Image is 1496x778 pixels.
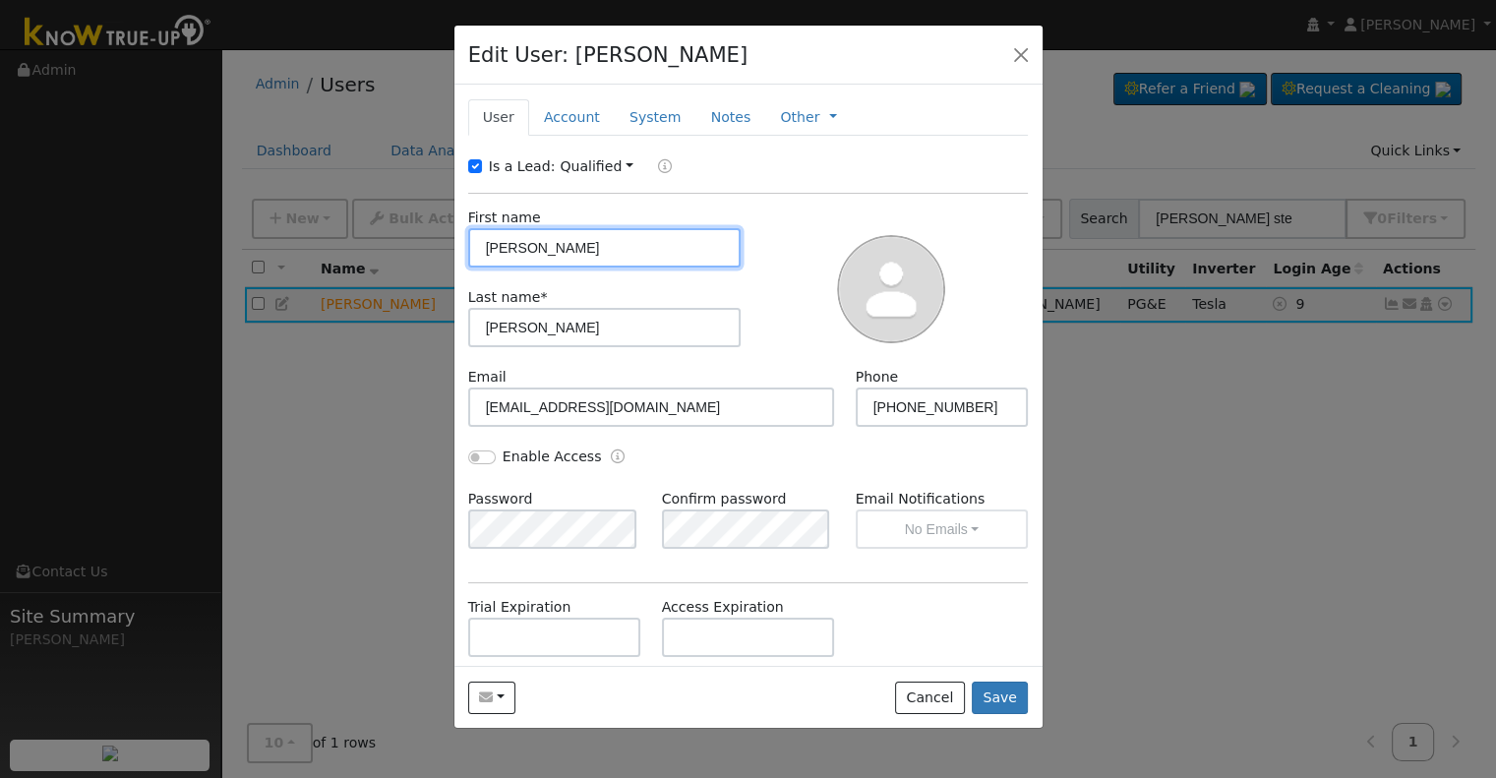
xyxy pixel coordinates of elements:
[856,367,899,388] label: Phone
[468,682,516,715] button: prmstearns@yahoo.com
[468,597,571,618] label: Trial Expiration
[468,489,533,509] label: Password
[503,447,602,467] label: Enable Access
[489,156,556,177] label: Is a Lead:
[468,159,482,173] input: Is a Lead:
[972,682,1029,715] button: Save
[468,287,548,308] label: Last name
[560,158,633,174] a: Qualified
[611,447,625,469] a: Enable Access
[615,99,696,136] a: System
[856,489,1029,509] label: Email Notifications
[780,107,819,128] a: Other
[540,289,547,305] span: Required
[468,39,748,71] h4: Edit User: [PERSON_NAME]
[695,99,765,136] a: Notes
[468,367,507,388] label: Email
[468,208,541,228] label: First name
[662,489,787,509] label: Confirm password
[468,99,529,136] a: User
[529,99,615,136] a: Account
[662,597,784,618] label: Access Expiration
[643,156,672,179] a: Lead
[895,682,965,715] button: Cancel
